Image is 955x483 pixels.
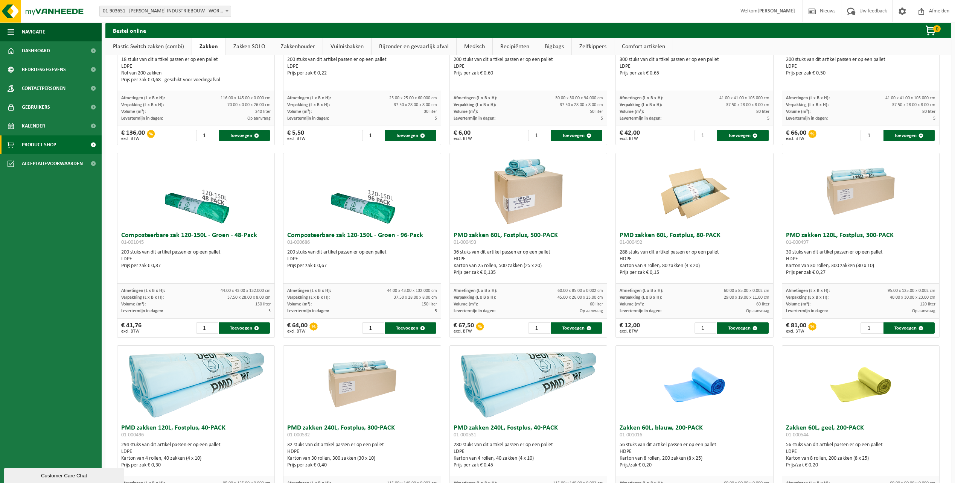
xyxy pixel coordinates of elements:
span: Navigatie [22,23,45,41]
span: Op aanvraag [746,309,769,313]
span: Afmetingen (L x B x H): [287,96,331,100]
img: 01-000686 [324,153,400,228]
span: Levertermijn in dagen: [121,309,163,313]
img: 01-000531 [453,346,603,421]
span: 01-000531 [454,432,476,438]
div: Prijs/zak € 0,20 [620,462,769,469]
span: 5 [268,309,271,313]
div: € 64,00 [287,322,308,334]
button: Toevoegen [551,322,602,334]
span: excl. BTW [287,329,308,334]
a: Recipiënten [493,38,537,55]
div: Prijs per zak € 0,87 [121,263,271,269]
div: Prijs per zak € 0,27 [786,269,935,276]
input: 1 [362,322,384,334]
h3: PMD zakken 120L, Fostplus, 40-PACK [121,425,271,440]
div: 36 stuks van dit artikel passen er op een pallet [454,249,603,276]
span: 116.00 x 145.00 x 0.000 cm [221,96,271,100]
span: Levertermijn in dagen: [620,116,661,121]
div: LDPE [121,256,271,263]
div: Prijs per zak € 0,30 [121,462,271,469]
div: Prijs per zak € 0,68 - geschikt voor voedingafval [121,77,271,84]
div: Prijs per zak € 0,15 [620,269,769,276]
div: Prijs per zak € 0,135 [454,269,603,276]
div: Prijs per zak € 0,60 [454,70,603,77]
span: 01-903651 - WILLY NAESSENS INDUSTRIEBOUW - WORTEGEM-PETEGEM [99,6,231,17]
button: 0 [913,23,950,38]
div: Karton van 30 rollen, 300 zakken (30 x 10) [786,263,935,269]
div: 200 stuks van dit artikel passen er op een pallet [786,56,935,77]
h3: Zakken 60L, geel, 200-PACK [786,425,935,440]
a: Bijzonder en gevaarlijk afval [372,38,456,55]
span: Levertermijn in dagen: [287,309,329,313]
span: Afmetingen (L x B x H): [287,289,331,293]
span: excl. BTW [121,329,142,334]
span: 37.50 x 28.00 x 8.00 cm [394,295,437,300]
span: 37.50 x 28.00 x 8.00 cm [560,103,603,107]
div: 200 stuks van dit artikel passen er op een pallet [287,249,437,269]
input: 1 [196,130,218,141]
span: 01-000544 [786,432,809,438]
button: Toevoegen [883,322,935,334]
span: 30 liter [424,109,437,114]
button: Toevoegen [717,322,768,334]
strong: [PERSON_NAME] [757,8,795,14]
span: 25.00 x 25.00 x 60.000 cm [389,96,437,100]
div: 288 stuks van dit artikel passen er op een pallet [620,249,769,276]
img: 01-000544 [823,346,898,421]
a: Bigbags [537,38,571,55]
h3: PMD zakken 240L, Fostplus, 300-PACK [287,425,437,440]
span: Bedrijfsgegevens [22,60,66,79]
span: 37.50 x 28.00 x 8.00 cm [892,103,935,107]
div: LDPE [620,63,769,70]
span: 80 liter [922,109,935,114]
a: Plastic Switch zakken (combi) [105,38,192,55]
span: 60.00 x 85.00 x 0.002 cm [557,289,603,293]
span: Volume (m³): [454,302,478,307]
div: 56 stuks van dit artikel passen er op een pallet [786,442,935,469]
span: Levertermijn in dagen: [121,116,163,121]
span: Volume (m³): [287,109,312,114]
div: Rol van 200 zakken [121,70,271,77]
div: € 67,50 [454,322,474,334]
span: 70.00 x 0.00 x 26.00 cm [227,103,271,107]
a: Medisch [457,38,492,55]
div: HDPE [786,256,935,263]
span: Volume (m³): [287,302,312,307]
span: Verpakking (L x B x H): [287,103,330,107]
span: Afmetingen (L x B x H): [121,96,165,100]
span: Kalender [22,117,45,135]
h3: Composteerbare zak 120-150L - Groen - 96-Pack [287,232,437,247]
span: Verpakking (L x B x H): [121,103,164,107]
span: excl. BTW [121,137,145,141]
span: 37.50 x 28.00 x 8.00 cm [394,103,437,107]
div: LDPE [454,63,603,70]
button: Toevoegen [883,130,935,141]
span: 45.00 x 26.00 x 23.00 cm [557,295,603,300]
div: HDPE [287,448,437,455]
h3: Zakken 60L, blauw, 200-PACK [620,425,769,440]
span: 44.00 x 43.00 x 132.000 cm [221,289,271,293]
span: Volume (m³): [620,109,644,114]
span: Volume (m³): [786,109,810,114]
button: Toevoegen [385,130,436,141]
span: Gebruikers [22,98,50,117]
div: Karton van 30 rollen, 300 zakken (30 x 10) [287,455,437,462]
div: HDPE [454,256,603,263]
span: 37.50 x 28.00 x 8.00 cm [726,103,769,107]
div: Prijs per zak € 0,67 [287,263,437,269]
img: 01-000532 [324,346,400,421]
span: 01-000496 [121,432,144,438]
span: Volume (m³): [786,302,810,307]
input: 1 [695,130,717,141]
div: Prijs per zak € 0,45 [454,462,603,469]
span: Volume (m³): [454,109,478,114]
span: 120 liter [920,302,935,307]
div: LDPE [287,63,437,70]
input: 1 [528,322,550,334]
div: 56 stuks van dit artikel passen er op een pallet [620,442,769,469]
span: 44.00 x 43.00 x 132.000 cm [387,289,437,293]
span: Verpakking (L x B x H): [786,295,829,300]
span: Afmetingen (L x B x H): [786,289,830,293]
div: 294 stuks van dit artikel passen er op een pallet [121,442,271,469]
